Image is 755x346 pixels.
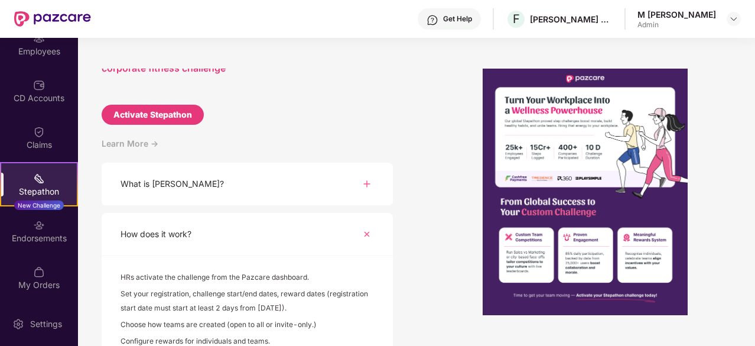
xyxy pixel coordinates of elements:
div: Activate Stepathon [113,108,192,121]
div: Settings [27,318,66,330]
div: New Challenge [14,201,64,210]
img: svg+xml;base64,PHN2ZyBpZD0iTXlfT3JkZXJzIiBkYXRhLW5hbWU9Ik15IE9yZGVycyIgeG1sbnM9Imh0dHA6Ly93d3cudz... [33,266,45,278]
span: F [513,12,520,26]
div: HRs activate the challenge from the Pazcare dashboard. [121,270,374,287]
div: Set your registration, challenge start/end dates, reward dates (registration start date must star... [121,287,374,318]
img: svg+xml;base64,PHN2ZyB4bWxucz0iaHR0cDovL3d3dy53My5vcmcvMjAwMC9zdmciIHdpZHRoPSIyMSIgaGVpZ2h0PSIyMC... [33,173,45,185]
img: New Pazcare Logo [14,11,91,27]
div: Choose how teams are created (open to all or invite-only.) [121,318,374,334]
div: Admin [637,20,716,30]
div: What is [PERSON_NAME]? [121,177,224,190]
img: svg+xml;base64,PHN2ZyBpZD0iSGVscC0zMngzMiIgeG1sbnM9Imh0dHA6Ly93d3cudzMub3JnLzIwMDAvc3ZnIiB3aWR0aD... [427,14,438,26]
img: svg+xml;base64,PHN2ZyBpZD0iU2V0dGluZy0yMHgyMCIgeG1sbnM9Imh0dHA6Ly93d3cudzMub3JnLzIwMDAvc3ZnIiB3aW... [12,318,24,330]
div: [PERSON_NAME] & [PERSON_NAME] Labs Private Limited [530,14,613,25]
div: Learn More -> [102,137,393,163]
img: svg+xml;base64,PHN2ZyBpZD0iRW5kb3JzZW1lbnRzIiB4bWxucz0iaHR0cDovL3d3dy53My5vcmcvMjAwMC9zdmciIHdpZH... [33,219,45,231]
img: svg+xml;base64,PHN2ZyBpZD0iUGx1cy0zMngzMiIgeG1sbnM9Imh0dHA6Ly93d3cudzMub3JnLzIwMDAvc3ZnIiB3aWR0aD... [360,177,374,191]
div: How does it work? [121,228,191,241]
img: svg+xml;base64,PHN2ZyBpZD0iQ0RfQWNjb3VudHMiIGRhdGEtbmFtZT0iQ0QgQWNjb3VudHMiIHhtbG5zPSJodHRwOi8vd3... [33,79,45,91]
div: Stepathon [1,186,77,198]
img: svg+xml;base64,PHN2ZyBpZD0iRHJvcGRvd24tMzJ4MzIiIHhtbG5zPSJodHRwOi8vd3d3LnczLm9yZy8yMDAwL3N2ZyIgd2... [729,14,738,24]
img: svg+xml;base64,PHN2ZyBpZD0iQ2xhaW0iIHhtbG5zPSJodHRwOi8vd3d3LnczLm9yZy8yMDAwL3N2ZyIgd2lkdGg9IjIwIi... [33,126,45,138]
div: Get Help [443,14,472,24]
img: svg+xml;base64,PHN2ZyBpZD0iUGx1cy0zMngzMiIgeG1sbnM9Imh0dHA6Ly93d3cudzMub3JnLzIwMDAvc3ZnIiB3aWR0aD... [357,224,377,244]
img: svg+xml;base64,PHN2ZyBpZD0iRW1wbG95ZWVzIiB4bWxucz0iaHR0cDovL3d3dy53My5vcmcvMjAwMC9zdmciIHdpZHRoPS... [33,33,45,44]
div: M [PERSON_NAME] [637,9,716,20]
